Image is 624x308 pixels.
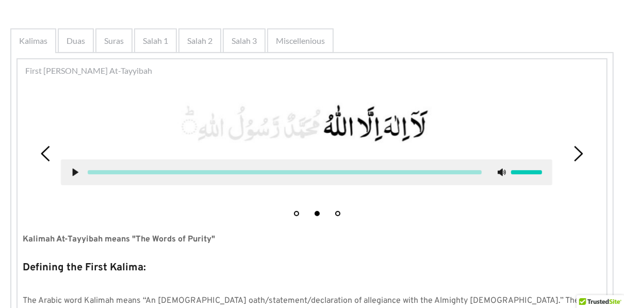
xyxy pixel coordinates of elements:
span: Miscellenious [276,35,325,47]
button: 2 of 3 [315,211,320,216]
button: 3 of 3 [335,211,340,216]
span: Duas [67,35,85,47]
strong: Defining the First Kalima: [23,261,146,274]
span: Salah 3 [232,35,257,47]
span: Salah 2 [187,35,212,47]
span: First [PERSON_NAME] At-Tayyibah [25,64,152,77]
button: 1 of 3 [294,211,299,216]
span: Salah 1 [143,35,168,47]
span: Kalimas [19,35,47,47]
span: Suras [104,35,124,47]
strong: Kalimah At-Tayyibah means "The Words of Purity" [23,234,215,245]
